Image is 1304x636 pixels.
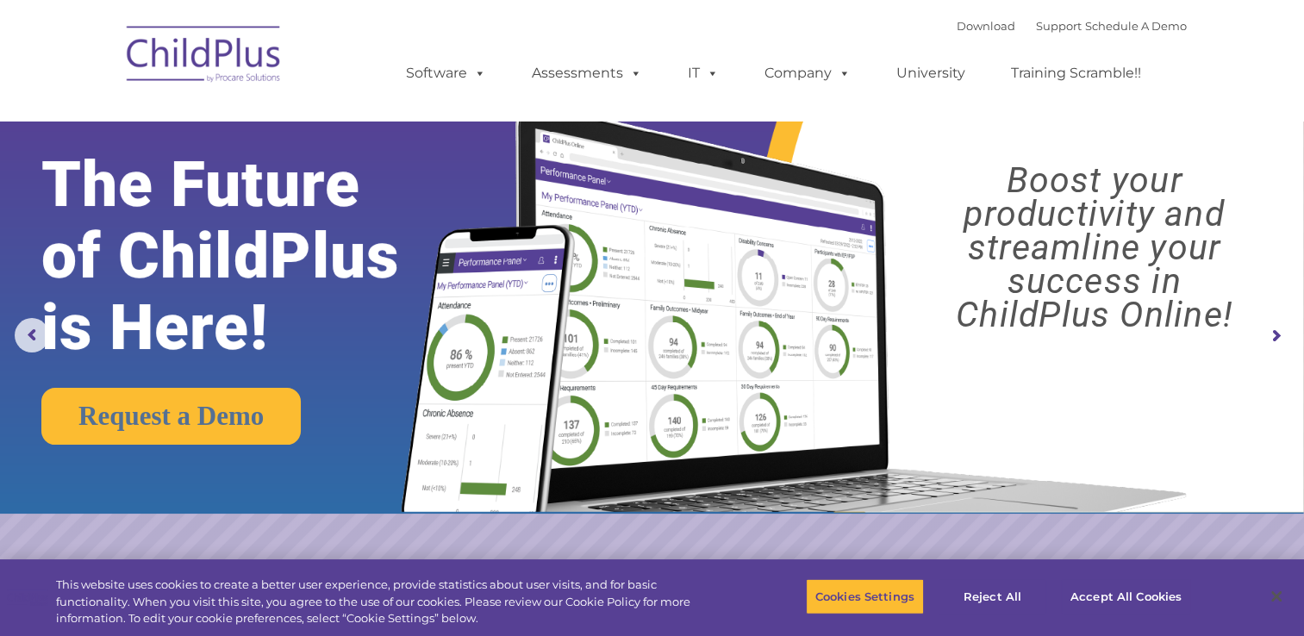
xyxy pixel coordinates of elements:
[957,19,1015,33] a: Download
[41,388,301,445] a: Request a Demo
[994,56,1158,90] a: Training Scramble!!
[1036,19,1082,33] a: Support
[879,56,983,90] a: University
[747,56,868,90] a: Company
[939,578,1046,614] button: Reject All
[671,56,736,90] a: IT
[240,184,313,197] span: Phone number
[806,578,924,614] button: Cookies Settings
[389,56,503,90] a: Software
[515,56,659,90] a: Assessments
[1085,19,1187,33] a: Schedule A Demo
[901,164,1288,332] rs-layer: Boost your productivity and streamline your success in ChildPlus Online!
[41,149,458,364] rs-layer: The Future of ChildPlus is Here!
[957,19,1187,33] font: |
[56,577,717,627] div: This website uses cookies to create a better user experience, provide statistics about user visit...
[240,114,292,127] span: Last name
[118,14,290,100] img: ChildPlus by Procare Solutions
[1061,578,1191,614] button: Accept All Cookies
[1257,577,1295,615] button: Close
